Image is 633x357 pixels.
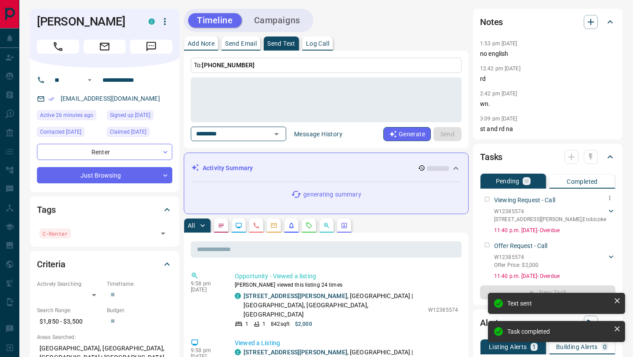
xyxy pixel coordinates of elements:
p: no english [480,49,615,58]
svg: Listing Alerts [288,222,295,229]
div: W12385574[STREET_ADDRESS][PERSON_NAME],Etobicoke [494,206,615,225]
a: [STREET_ADDRESS][PERSON_NAME] [244,349,347,356]
a: [EMAIL_ADDRESS][DOMAIN_NAME] [61,95,160,102]
p: Send Email [225,40,257,47]
p: Offer Request - Call [494,241,548,251]
p: 1 [262,320,266,328]
button: Open [157,227,169,240]
span: C-Renter [43,229,68,238]
p: 1 [245,320,248,328]
p: 12:42 pm [DATE] [480,66,520,72]
p: [PERSON_NAME] viewed this listing 24 times [235,281,458,289]
p: $1,850 - $3,500 [37,314,102,329]
p: Opportunity - Viewed a listing [235,272,458,281]
h2: Tasks [480,150,502,164]
p: wn. [480,99,615,109]
div: Sat Sep 13 2025 [37,110,102,123]
p: 3:09 pm [DATE] [480,116,517,122]
p: Viewed a Listing [235,339,458,348]
div: Just Browsing [37,167,172,183]
span: Claimed [DATE] [110,127,146,136]
h2: Criteria [37,257,65,271]
p: Activity Summary [203,164,253,173]
svg: Calls [253,222,260,229]
div: Text sent [507,300,610,307]
h2: Notes [480,15,503,29]
div: condos.ca [235,349,241,355]
p: rd [480,74,615,84]
h2: Tags [37,203,55,217]
button: Message History [289,127,348,141]
svg: Agent Actions [341,222,348,229]
button: Open [84,75,95,85]
p: Add Note [188,40,215,47]
p: 11:40 p.m. [DATE] - Overdue [494,272,615,280]
div: Renter [37,144,172,160]
div: Notes [480,11,615,33]
p: 9:58 pm [191,280,222,287]
div: Criteria [37,254,172,275]
h1: [PERSON_NAME] [37,15,135,29]
p: To: [191,58,462,73]
p: Areas Searched: [37,333,172,341]
button: Generate [383,127,431,141]
svg: Email Verified [48,96,55,102]
span: Active 26 minutes ago [40,111,93,120]
p: 1:53 pm [DATE] [480,40,517,47]
div: Task completed [507,328,610,335]
div: condos.ca [149,18,155,25]
p: 11:40 p.m. [DATE] - Overdue [494,226,615,234]
p: Completed [567,178,598,185]
span: Email [84,40,126,54]
div: condos.ca [235,293,241,299]
a: [STREET_ADDRESS][PERSON_NAME] [244,292,347,299]
div: Tasks [480,146,615,168]
button: Campaigns [245,13,309,28]
div: Alerts [480,312,615,333]
div: Wed Jun 05 2024 [107,127,172,139]
svg: Lead Browsing Activity [235,222,242,229]
p: Viewing Request - Call [494,196,555,205]
p: st and rd na [480,124,615,134]
p: Timeframe: [107,280,172,288]
span: [PHONE_NUMBER] [202,62,255,69]
div: W12385574Offer Price: $2,000 [494,251,615,271]
p: , [GEOGRAPHIC_DATA] | [GEOGRAPHIC_DATA], [GEOGRAPHIC_DATA], [GEOGRAPHIC_DATA] [244,291,424,319]
div: Activity Summary [191,160,461,176]
p: W12385574 [494,208,606,215]
svg: Notes [218,222,225,229]
p: [STREET_ADDRESS][PERSON_NAME] , Etobicoke [494,215,606,223]
span: Message [130,40,172,54]
p: Budget: [107,306,172,314]
svg: Emails [270,222,277,229]
p: Search Range: [37,306,102,314]
p: $2,000 [295,320,312,328]
span: Signed up [DATE] [110,111,150,120]
p: Offer Price: $2,000 [494,261,538,269]
p: Send Text [267,40,295,47]
p: generating summary [303,190,361,199]
p: [DATE] [191,287,222,293]
p: Pending [496,178,520,184]
p: 842 sqft [271,320,290,328]
p: W12385574 [494,253,538,261]
div: Tags [37,199,172,220]
h2: Alerts [480,316,503,330]
p: 2:42 pm [DATE] [480,91,517,97]
p: 9:58 pm [191,347,222,353]
div: Sat Dec 18 2021 [107,110,172,123]
p: Actively Searching: [37,280,102,288]
button: Open [270,128,283,140]
button: Timeline [188,13,242,28]
span: Contacted [DATE] [40,127,81,136]
p: All [188,222,195,229]
span: Call [37,40,79,54]
svg: Requests [306,222,313,229]
p: W12385574 [428,306,458,314]
svg: Opportunities [323,222,330,229]
div: Fri Aug 15 2025 [37,127,102,139]
p: Log Call [306,40,329,47]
